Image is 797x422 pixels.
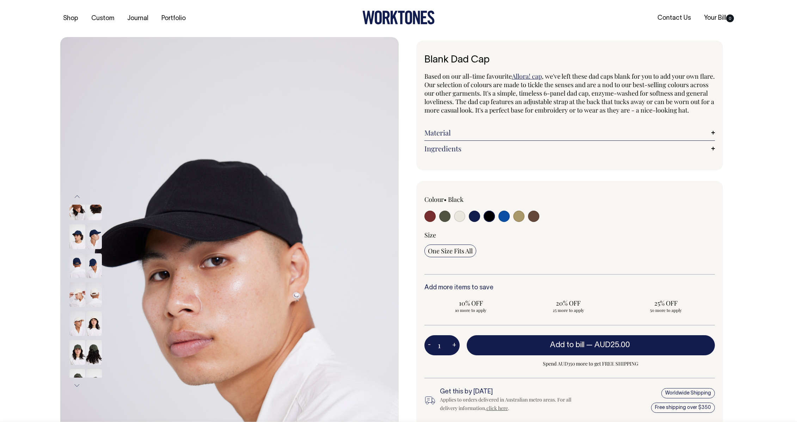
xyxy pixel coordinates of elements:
[440,388,583,396] h6: Get this by [DATE]
[424,195,541,204] div: Colour
[449,338,460,352] button: +
[522,297,615,315] input: 20% OFF 25 more to apply
[60,13,81,24] a: Shop
[424,297,518,315] input: 10% OFF 10 more to apply
[512,72,542,80] a: Allora! cap
[623,299,709,307] span: 25% OFF
[69,224,85,249] img: dark-navy
[428,247,473,255] span: One Size Fits All
[525,307,612,313] span: 25 more to apply
[69,253,85,278] img: dark-navy
[525,299,612,307] span: 20% OFF
[424,72,512,80] span: Based on our all-time favourite
[86,195,102,220] img: chocolate
[594,342,630,349] span: AUD25.00
[726,14,734,22] span: 0
[124,13,151,24] a: Journal
[159,13,189,24] a: Portfolio
[550,342,584,349] span: Add to bill
[428,307,514,313] span: 10 more to apply
[701,12,737,24] a: Your Bill0
[424,72,715,114] span: , we've left these dad caps blank for you to add your own flare. Our selection of colours are mad...
[424,231,715,239] div: Size
[86,311,102,336] img: natural
[86,224,102,249] img: dark-navy
[444,195,447,204] span: •
[424,55,715,66] h1: Blank Dad Cap
[486,405,508,411] a: click here
[86,340,102,365] img: olive
[69,311,85,336] img: natural
[655,12,694,24] a: Contact Us
[448,195,464,204] label: Black
[619,297,713,315] input: 25% OFF 50 more to apply
[424,245,476,257] input: One Size Fits All
[69,369,85,394] img: olive
[440,396,583,412] div: Applies to orders delivered in Australian metro areas. For all delivery information, .
[69,195,85,220] img: chocolate
[623,307,709,313] span: 50 more to apply
[86,253,102,278] img: dark-navy
[72,189,82,205] button: Previous
[72,378,82,393] button: Next
[424,128,715,137] a: Material
[86,282,102,307] img: natural
[424,284,715,291] h6: Add more items to save
[467,360,715,368] span: Spend AUD350 more to get FREE SHIPPING
[88,13,117,24] a: Custom
[69,282,85,307] img: natural
[424,144,715,153] a: Ingredients
[424,338,434,352] button: -
[428,299,514,307] span: 10% OFF
[86,369,102,394] img: olive
[69,340,85,365] img: olive
[467,335,715,355] button: Add to bill —AUD25.00
[586,342,632,349] span: —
